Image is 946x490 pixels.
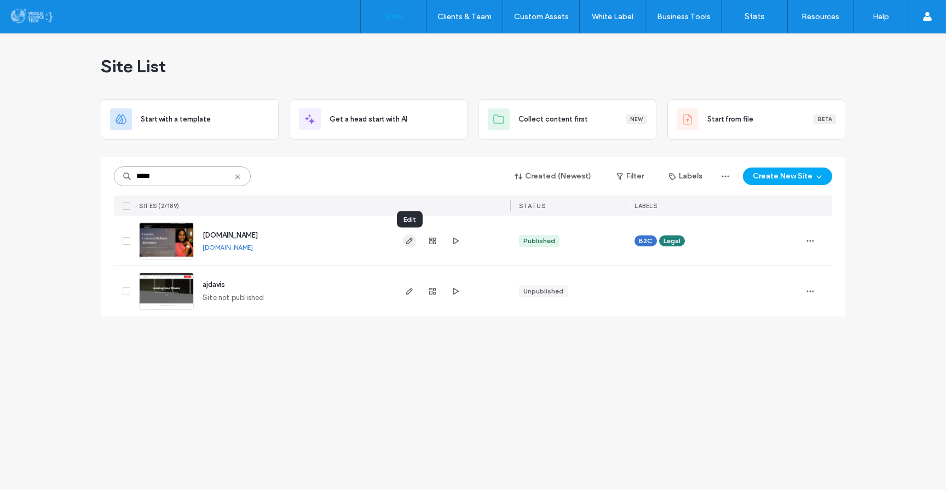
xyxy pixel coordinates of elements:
[203,280,225,289] a: ajdavis
[626,114,647,124] div: New
[659,168,712,185] button: Labels
[437,12,492,21] label: Clients & Team
[634,202,657,210] span: LABELS
[203,243,253,251] a: [DOMAIN_NAME]
[873,12,889,21] label: Help
[667,99,845,140] div: Start from fileBeta
[203,292,264,303] span: Site not published
[664,236,680,246] span: Legal
[523,286,563,296] div: Unpublished
[330,114,407,125] span: Get a head start with AI
[25,8,48,18] span: Help
[523,236,555,246] div: Published
[801,12,839,21] label: Resources
[505,168,601,185] button: Created (Newest)
[514,12,569,21] label: Custom Assets
[519,202,545,210] span: STATUS
[384,11,403,21] label: Sites
[743,168,832,185] button: Create New Site
[518,114,588,125] span: Collect content first
[203,231,258,239] a: [DOMAIN_NAME]
[605,168,655,185] button: Filter
[478,99,656,140] div: Collect content firstNew
[657,12,711,21] label: Business Tools
[592,12,633,21] label: White Label
[139,202,180,210] span: SITES (2/189)
[101,55,166,77] span: Site List
[397,211,423,228] div: Edit
[141,114,211,125] span: Start with a template
[639,236,653,246] span: B2C
[290,99,468,140] div: Get a head start with AI
[814,114,836,124] div: Beta
[745,11,765,21] label: Stats
[101,99,279,140] div: Start with a template
[707,114,753,125] span: Start from file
